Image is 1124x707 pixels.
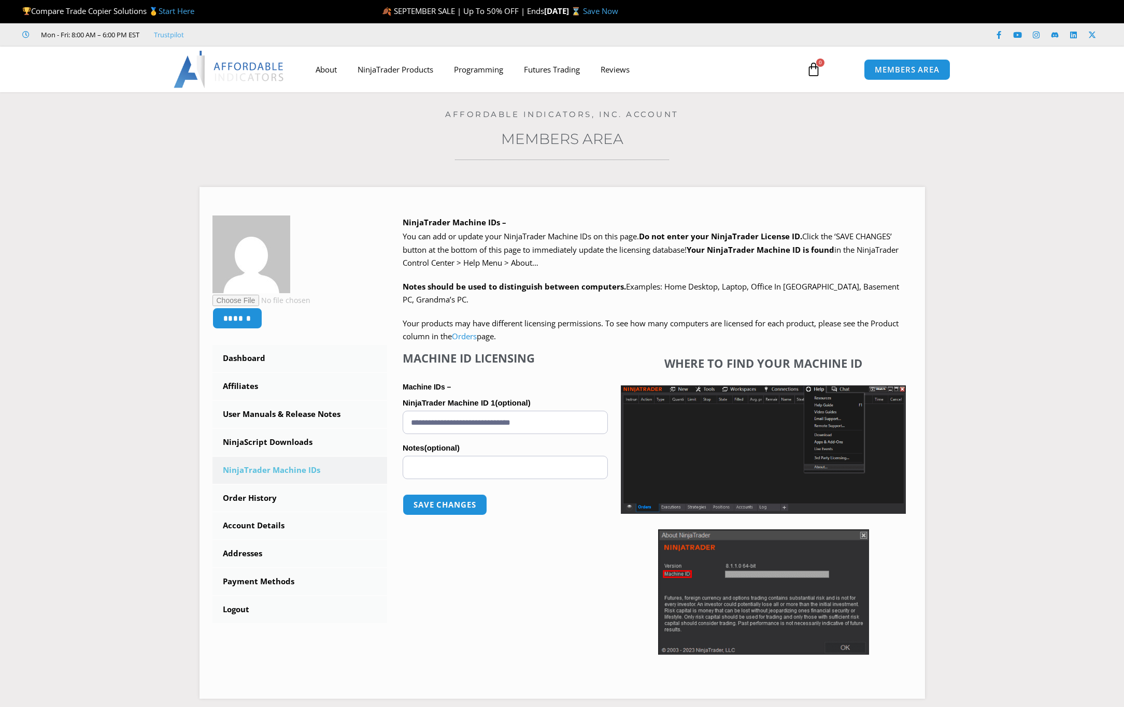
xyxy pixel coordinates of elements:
[590,57,640,81] a: Reviews
[621,385,906,514] img: Screenshot 2025-01-17 1155544 | Affordable Indicators – NinjaTrader
[452,331,477,341] a: Orders
[154,28,184,41] a: Trustpilot
[212,540,388,567] a: Addresses
[403,395,608,411] label: NinjaTrader Machine ID 1
[212,401,388,428] a: User Manuals & Release Notes
[403,383,451,391] strong: Machine IDs –
[159,6,194,16] a: Start Here
[658,529,869,655] img: Screenshot 2025-01-17 114931 | Affordable Indicators – NinjaTrader
[174,51,285,88] img: LogoAI | Affordable Indicators – NinjaTrader
[864,59,950,80] a: MEMBERS AREA
[212,596,388,623] a: Logout
[424,443,460,452] span: (optional)
[791,54,836,84] a: 0
[403,494,487,515] button: Save changes
[212,215,290,293] img: ffb7f40137f78ffa78a03fe9c6b6c5ca32c0ad1e734108fda497a46eb58bd390
[639,231,802,241] b: Do not enter your NinjaTrader License ID.
[38,28,139,41] span: Mon - Fri: 8:00 AM – 6:00 PM EST
[382,6,544,16] span: 🍂 SEPTEMBER SALE | Up To 50% OFF | Ends
[403,281,899,305] span: Examples: Home Desktop, Laptop, Office In [GEOGRAPHIC_DATA], Basement PC, Grandma’s PC.
[212,512,388,539] a: Account Details
[212,429,388,456] a: NinjaScript Downloads
[403,231,899,268] span: Click the ‘SAVE CHANGES’ button at the bottom of this page to immediately update the licensing da...
[403,440,608,456] label: Notes
[583,6,618,16] a: Save Now
[403,281,626,292] strong: Notes should be used to distinguish between computers.
[403,318,899,342] span: Your products may have different licensing permissions. To see how many computers are licensed fo...
[403,351,608,365] h4: Machine ID Licensing
[544,6,583,16] strong: [DATE] ⌛
[212,373,388,400] a: Affiliates
[212,457,388,484] a: NinjaTrader Machine IDs
[403,231,639,241] span: You can add or update your NinjaTrader Machine IDs on this page.
[445,109,679,119] a: Affordable Indicators, Inc. Account
[495,398,530,407] span: (optional)
[875,66,940,74] span: MEMBERS AREA
[212,345,388,623] nav: Account pages
[687,244,834,255] strong: Your NinjaTrader Machine ID is found
[212,345,388,372] a: Dashboard
[621,356,906,370] h4: Where to find your Machine ID
[444,57,514,81] a: Programming
[347,57,444,81] a: NinjaTrader Products
[23,7,31,15] img: 🏆
[212,568,388,595] a: Payment Methods
[305,57,347,81] a: About
[403,217,506,227] b: NinjaTrader Machine IDs –
[514,57,590,81] a: Futures Trading
[212,485,388,512] a: Order History
[305,57,794,81] nav: Menu
[816,59,824,67] span: 0
[501,130,623,148] a: Members Area
[22,6,194,16] span: Compare Trade Copier Solutions 🥇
